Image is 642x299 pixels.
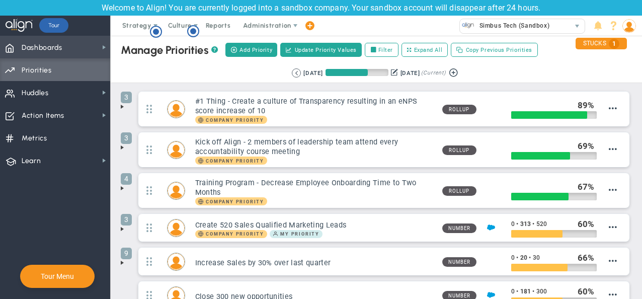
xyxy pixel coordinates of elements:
[511,254,515,261] span: 0
[511,288,515,295] span: 0
[609,39,619,49] span: 1
[532,288,534,295] span: •
[195,258,434,268] h3: Increase Sales by 30% over last quarter
[121,43,218,57] div: Manage Priorities
[516,288,518,295] span: •
[442,223,476,233] span: Number
[121,173,132,185] span: 4
[195,220,434,230] h3: Create 520 Sales Qualified Marketing Leads
[38,272,77,281] button: Tour Menu
[451,43,538,57] button: Copy Previous Priorities
[487,291,495,299] img: Salesforce Enabled<br />Sandbox: Quarterly Leads and Opportunities
[206,118,264,123] span: Company Priority
[206,199,264,204] span: Company Priority
[511,220,515,228] span: 0
[167,141,185,159] div: Miguel Cabrera
[442,105,476,114] span: Rollup
[466,46,532,54] span: Copy Previous Priorities
[474,19,549,32] span: Simbus Tech (Sandbox)
[168,101,185,118] img: Mark Collins
[303,68,323,78] div: [DATE]
[239,46,272,54] span: Add Priority
[206,232,264,237] span: Company Priority
[167,219,185,237] div: Harish Kumar
[516,254,518,261] span: •
[168,219,185,237] img: Harish Kumar
[578,181,597,192] div: %
[168,253,185,270] img: Katie Williams
[168,182,185,199] img: Lisa Jenkins
[22,151,41,172] span: Learn
[201,16,236,36] span: Reports
[414,46,443,54] span: Expand All
[578,100,588,110] span: 89
[529,254,531,261] span: •
[121,132,132,144] span: 3
[195,116,267,124] span: Company Priority
[578,182,588,192] span: 67
[578,100,597,111] div: %
[195,230,267,238] span: Company Priority
[606,16,621,36] li: Help & Frequently Asked Questions (FAQ)
[168,22,192,29] span: Culture
[421,68,445,78] span: (Current)
[122,22,151,29] span: Strategy
[121,214,132,226] span: 3
[195,97,434,116] h3: #1 Thing - Create a culture of Transparency resulting in an eNPS score increase of 10
[295,46,357,54] span: Update Priority Values
[121,248,132,259] span: 9
[532,220,534,228] span: •
[206,159,264,164] span: Company Priority
[225,43,277,57] button: Add Priority
[536,220,547,228] span: 520
[590,16,606,36] li: Announcements
[167,182,185,200] div: Lisa Jenkins
[22,37,62,58] span: Dashboards
[402,43,448,57] button: Expand All
[570,19,585,33] span: select
[578,286,597,297] div: %
[195,197,267,205] span: Company Priority
[578,219,588,229] span: 60
[195,137,434,157] h3: Kick off Align - 2 members of leadership team attend every accountability course meeting
[578,253,588,263] span: 66
[292,68,301,78] button: Go to previous period
[22,128,47,149] span: Metrics
[533,254,540,261] span: 30
[578,141,588,151] span: 69
[243,22,291,29] span: Administration
[536,288,547,295] span: 300
[195,178,434,197] h3: Training Program - Decrease Employee Onboarding Time to Two Months
[22,105,64,126] span: Action Items
[520,220,531,228] span: 313
[487,223,495,232] img: Salesforce Enabled<br />Sandbox: Quarterly Leads and Opportunities
[22,60,52,81] span: Priorities
[576,38,627,49] div: STUCKS
[578,252,597,263] div: %
[167,100,185,118] div: Mark Collins
[280,43,362,57] button: Update Priority Values
[442,145,476,155] span: Rollup
[168,141,185,159] img: Miguel Cabrera
[516,220,518,228] span: •
[442,186,476,196] span: Rollup
[520,254,527,261] span: 20
[326,69,388,76] div: Period Progress: 67% Day 61 of 90 with 29 remaining.
[400,68,420,78] div: [DATE]
[520,288,531,295] span: 181
[22,83,49,104] span: Huddles
[462,19,474,32] img: 33506.Company.photo
[578,140,597,152] div: %
[622,19,636,33] img: 209012.Person.photo
[578,286,588,296] span: 60
[270,230,323,238] span: My Priority
[442,257,476,267] span: Number
[167,253,185,271] div: Katie Williams
[365,43,398,57] label: Filter
[280,232,319,237] span: My Priority
[121,92,132,103] span: 3
[578,218,597,230] div: %
[195,157,267,165] span: Company Priority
